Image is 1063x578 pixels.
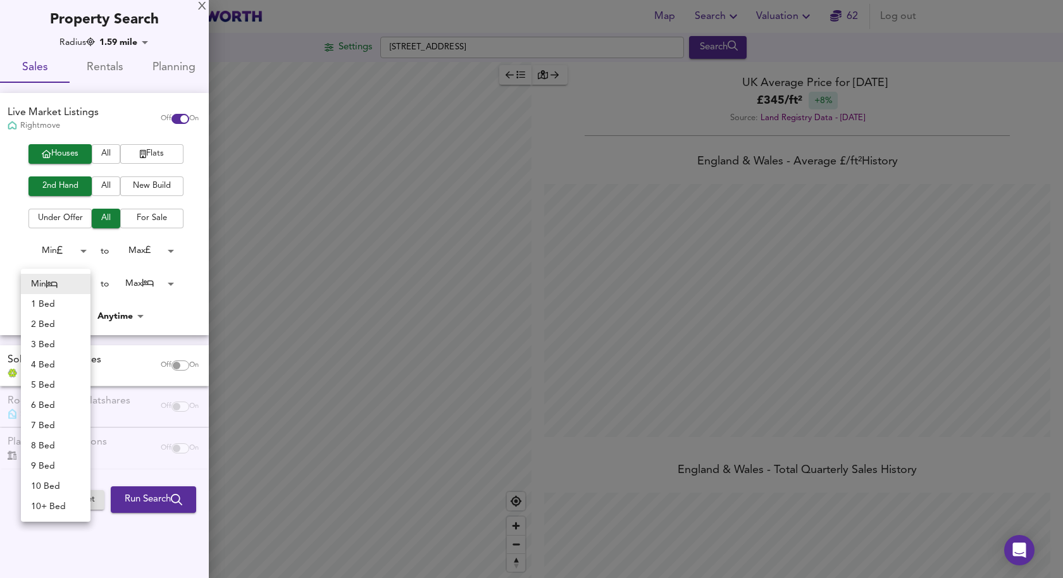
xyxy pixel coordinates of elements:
li: 3 Bed [21,335,90,355]
li: 7 Bed [21,415,90,436]
li: 6 Bed [21,395,90,415]
li: 2 Bed [21,314,90,335]
li: 4 Bed [21,355,90,375]
li: Min [21,274,90,294]
li: 10+ Bed [21,496,90,517]
li: 10 Bed [21,476,90,496]
li: 8 Bed [21,436,90,456]
li: 1 Bed [21,294,90,314]
li: 9 Bed [21,456,90,476]
li: 5 Bed [21,375,90,395]
div: Open Intercom Messenger [1004,535,1035,565]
